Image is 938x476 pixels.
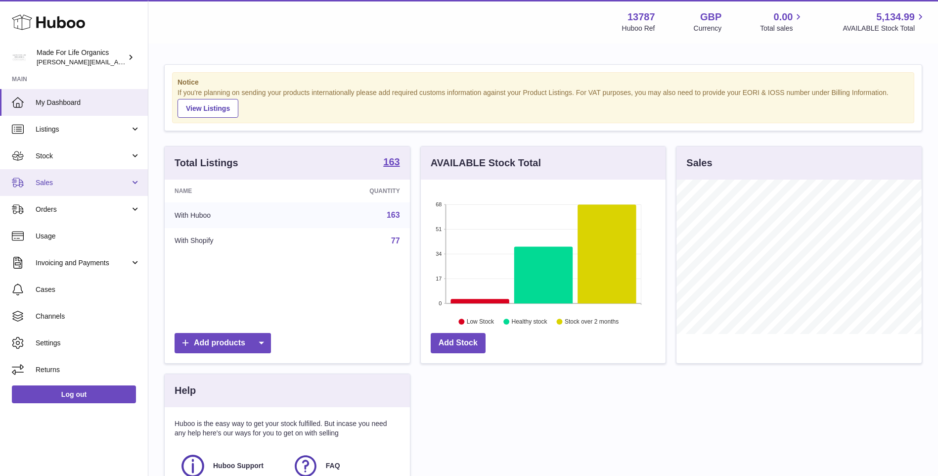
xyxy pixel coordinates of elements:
[178,99,238,118] a: View Listings
[700,10,721,24] strong: GBP
[760,24,804,33] span: Total sales
[843,10,926,33] a: 5,134.99 AVAILABLE Stock Total
[165,202,297,228] td: With Huboo
[627,10,655,24] strong: 13787
[565,318,619,325] text: Stock over 2 months
[36,98,140,107] span: My Dashboard
[694,24,722,33] div: Currency
[436,251,442,257] text: 34
[439,300,442,306] text: 0
[36,258,130,268] span: Invoicing and Payments
[467,318,494,325] text: Low Stock
[36,232,140,241] span: Usage
[12,50,27,65] img: geoff.winwood@madeforlifeorganics.com
[178,78,909,87] strong: Notice
[37,58,251,66] span: [PERSON_NAME][EMAIL_ADDRESS][PERSON_NAME][DOMAIN_NAME]
[37,48,126,67] div: Made For Life Organics
[383,157,400,167] strong: 163
[36,285,140,294] span: Cases
[843,24,926,33] span: AVAILABLE Stock Total
[165,228,297,254] td: With Shopify
[297,180,409,202] th: Quantity
[36,205,130,214] span: Orders
[36,365,140,375] span: Returns
[760,10,804,33] a: 0.00 Total sales
[36,178,130,188] span: Sales
[36,125,130,134] span: Listings
[686,156,712,170] h3: Sales
[383,157,400,169] a: 163
[36,338,140,348] span: Settings
[213,461,264,471] span: Huboo Support
[36,151,130,161] span: Stock
[436,276,442,282] text: 17
[175,419,400,438] p: Huboo is the easy way to get your stock fulfilled. But incase you need any help here's our ways f...
[431,333,486,353] a: Add Stock
[387,211,400,219] a: 163
[175,156,238,170] h3: Total Listings
[326,461,340,471] span: FAQ
[165,180,297,202] th: Name
[511,318,547,325] text: Healthy stock
[12,385,136,403] a: Log out
[175,384,196,397] h3: Help
[436,201,442,207] text: 68
[391,237,400,245] a: 77
[436,226,442,232] text: 51
[876,10,915,24] span: 5,134.99
[178,88,909,118] div: If you're planning on sending your products internationally please add required customs informati...
[431,156,541,170] h3: AVAILABLE Stock Total
[622,24,655,33] div: Huboo Ref
[774,10,793,24] span: 0.00
[175,333,271,353] a: Add products
[36,312,140,321] span: Channels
